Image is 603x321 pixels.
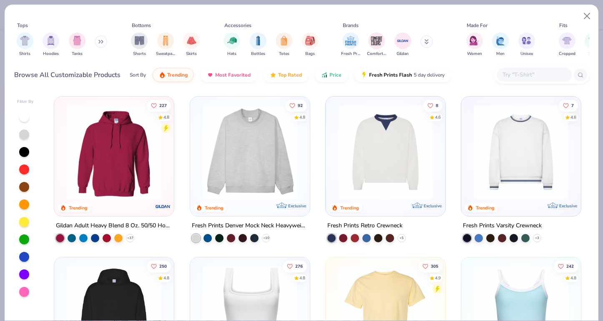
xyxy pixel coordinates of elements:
[571,103,574,107] span: 7
[535,236,539,241] span: + 3
[334,105,437,199] img: 3abb6cdb-110e-4e18-92a0-dbcd4e53f056
[431,264,438,269] span: 305
[155,198,172,215] img: Gildan logo
[192,221,308,231] div: Fresh Prints Denver Mock Neck Heavyweight Sweatshirt
[156,32,175,57] button: filter button
[278,72,302,78] span: Top Rated
[589,51,597,57] span: Slim
[198,105,301,199] img: f5d85501-0dbb-4ee4-b115-c08fa3845d83
[496,36,505,45] img: Men Image
[276,32,292,57] button: filter button
[279,36,289,45] img: Totes Image
[224,32,240,57] button: filter button
[299,275,305,281] div: 4.8
[227,51,236,57] span: Hats
[282,261,307,272] button: Like
[585,32,601,57] button: filter button
[127,236,133,241] span: + 37
[224,32,240,57] div: filter for Hats
[354,68,451,82] button: Fresh Prints Flash5 day delivery
[156,32,175,57] div: filter for Sweatpants
[17,32,33,57] div: filter for Shirts
[279,51,289,57] span: Totes
[463,221,542,231] div: Fresh Prints Varsity Crewneck
[470,105,573,199] img: 4d4398e1-a86f-4e3e-85fd-b9623566810e
[570,114,576,120] div: 4.6
[69,32,85,57] button: filter button
[423,100,442,111] button: Like
[394,32,411,57] button: filter button
[288,203,306,209] span: Exclusive
[14,70,121,80] div: Browse All Customizable Products
[285,100,307,111] button: Like
[302,32,319,57] div: filter for Bags
[19,51,30,57] span: Shirts
[305,36,314,45] img: Bags Image
[73,36,82,45] img: Tanks Image
[270,72,276,78] img: TopRated.gif
[559,100,578,111] button: Like
[367,51,386,57] span: Comfort Colors
[367,32,386,57] button: filter button
[276,32,292,57] div: filter for Totes
[559,51,575,57] span: Cropped
[496,51,505,57] span: Men
[159,264,167,269] span: 250
[295,264,302,269] span: 276
[183,32,200,57] button: filter button
[159,103,167,107] span: 227
[159,72,166,78] img: trending.gif
[559,32,575,57] button: filter button
[299,114,305,120] div: 4.8
[370,35,383,47] img: Comfort Colors Image
[518,32,535,57] button: filter button
[466,32,483,57] div: filter for Women
[329,72,342,78] span: Price
[69,32,85,57] div: filter for Tanks
[130,71,146,79] div: Sort By
[17,32,33,57] button: filter button
[492,32,509,57] button: filter button
[17,22,28,29] div: Tops
[397,35,409,47] img: Gildan Image
[131,32,148,57] button: filter button
[56,221,172,231] div: Gildan Adult Heavy Blend 8 Oz. 50/50 Hooded Sweatshirt
[135,36,144,45] img: Shorts Image
[254,36,263,45] img: Bottles Image
[435,275,441,281] div: 4.9
[20,36,30,45] img: Shirts Image
[167,72,188,78] span: Trending
[43,32,59,57] button: filter button
[467,22,487,29] div: Made For
[559,22,568,29] div: Fits
[418,261,442,272] button: Like
[559,32,575,57] div: filter for Cropped
[520,51,533,57] span: Unisex
[297,103,302,107] span: 92
[250,32,266,57] div: filter for Bottles
[147,261,171,272] button: Like
[361,72,367,78] img: flash.gif
[132,22,151,29] div: Bottoms
[147,100,171,111] button: Like
[585,32,601,57] div: filter for Slim
[163,114,169,120] div: 4.8
[46,36,55,45] img: Hoodies Image
[570,275,576,281] div: 4.8
[579,8,595,24] button: Close
[435,114,441,120] div: 4.6
[153,68,194,82] button: Trending
[161,36,170,45] img: Sweatpants Image
[436,103,438,107] span: 8
[227,36,237,45] img: Hats Image
[399,236,404,241] span: + 5
[207,72,214,78] img: most_fav.gif
[562,36,572,45] img: Cropped Image
[492,32,509,57] div: filter for Men
[522,36,531,45] img: Unisex Image
[414,70,445,80] span: 5 day delivery
[183,32,200,57] div: filter for Skirts
[566,264,574,269] span: 242
[424,203,442,209] span: Exclusive
[186,51,197,57] span: Skirts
